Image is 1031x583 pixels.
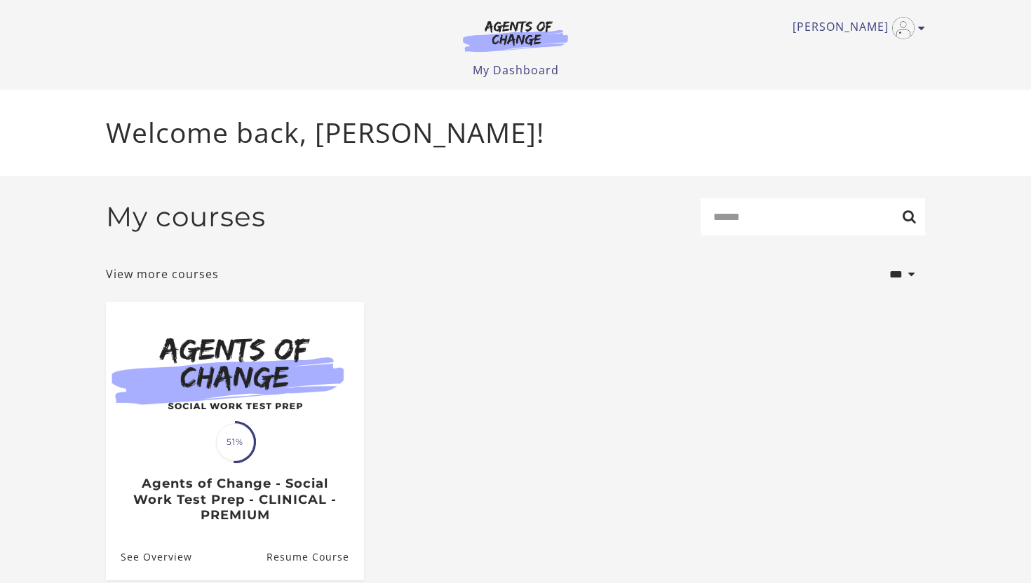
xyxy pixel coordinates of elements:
h2: My courses [106,200,266,233]
a: Agents of Change - Social Work Test Prep - CLINICAL - PREMIUM: See Overview [106,534,192,579]
a: View more courses [106,266,219,282]
a: Toggle menu [793,17,918,39]
span: 51% [216,423,254,461]
a: Agents of Change - Social Work Test Prep - CLINICAL - PREMIUM: Resume Course [267,534,364,579]
a: My Dashboard [473,62,559,78]
h3: Agents of Change - Social Work Test Prep - CLINICAL - PREMIUM [121,476,349,523]
p: Welcome back, [PERSON_NAME]! [106,112,925,153]
img: Agents of Change Logo [448,20,583,52]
